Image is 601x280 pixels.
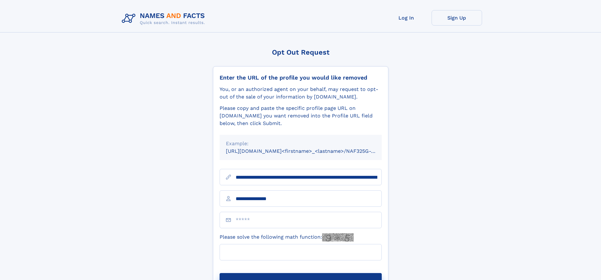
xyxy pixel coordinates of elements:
img: Logo Names and Facts [119,10,210,27]
div: Opt Out Request [213,48,388,56]
div: Example: [226,140,375,147]
div: Enter the URL of the profile you would like removed [220,74,382,81]
a: Sign Up [432,10,482,26]
div: Please copy and paste the specific profile page URL on [DOMAIN_NAME] you want removed into the Pr... [220,104,382,127]
a: Log In [381,10,432,26]
label: Please solve the following math function: [220,233,354,241]
small: [URL][DOMAIN_NAME]<firstname>_<lastname>/NAF325G-xxxxxxxx [226,148,394,154]
div: You, or an authorized agent on your behalf, may request to opt-out of the sale of your informatio... [220,86,382,101]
